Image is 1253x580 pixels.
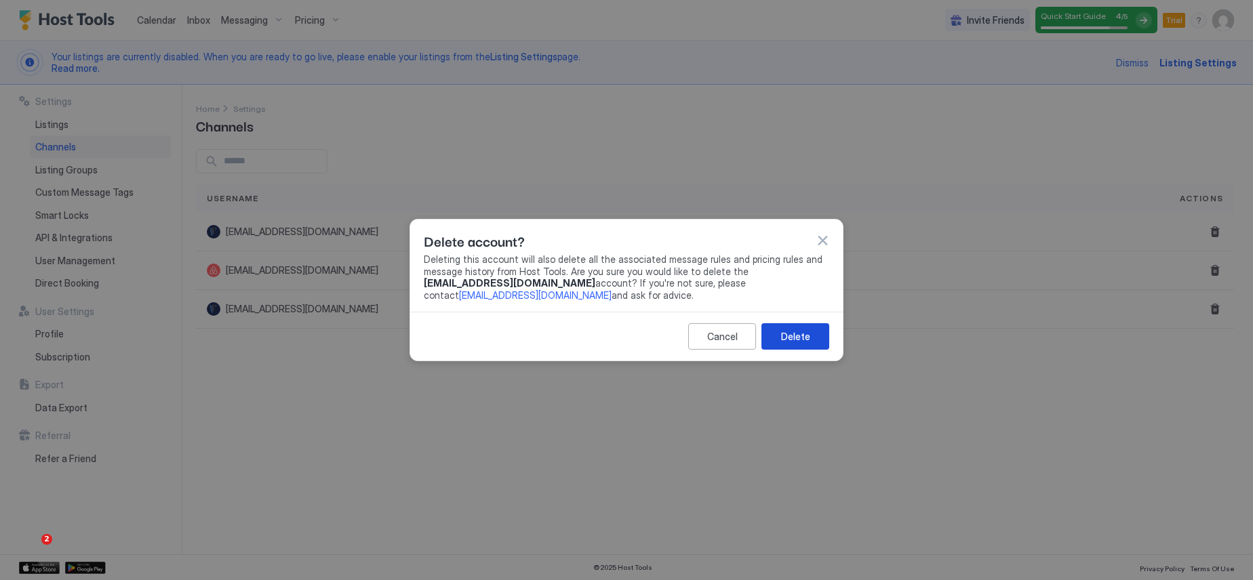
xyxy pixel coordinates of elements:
[14,534,46,566] iframe: Intercom live chat
[781,329,810,344] div: Delete
[424,253,829,301] span: Deleting this account will also delete all the associated message rules and pricing rules and mes...
[761,323,829,350] button: Delete
[41,534,52,545] span: 2
[707,329,738,344] div: Cancel
[459,289,612,301] a: [EMAIL_ADDRESS][DOMAIN_NAME]
[688,323,756,350] button: Cancel
[424,230,525,251] span: Delete account?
